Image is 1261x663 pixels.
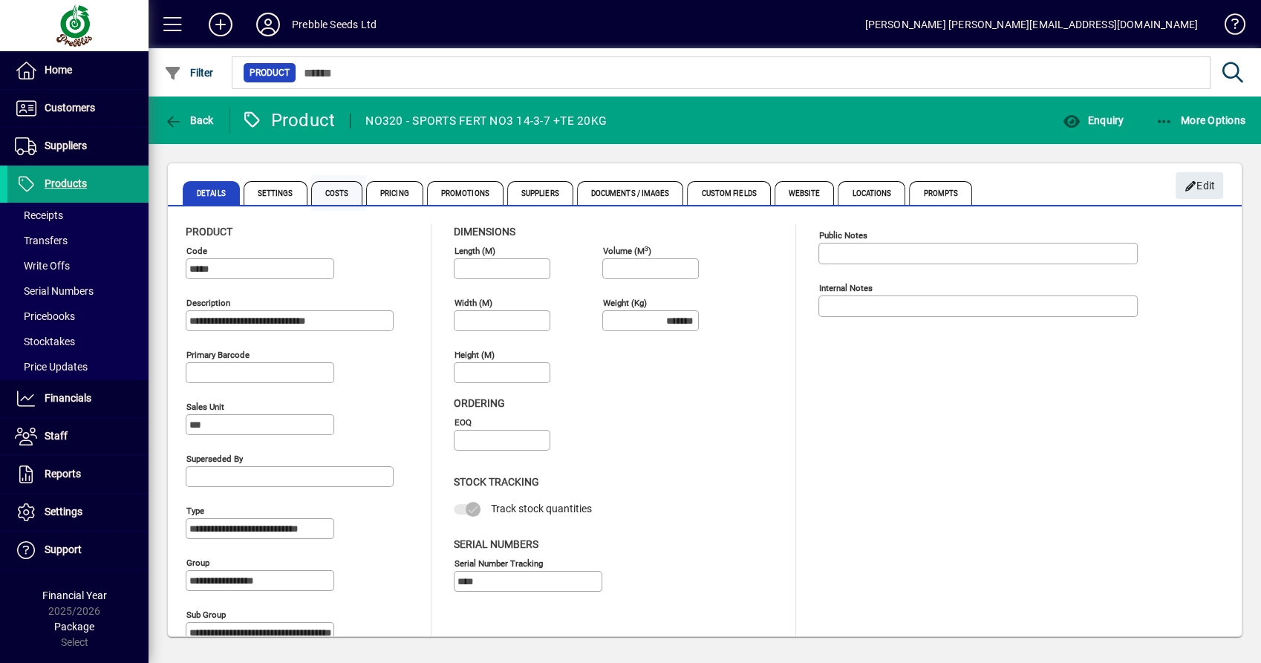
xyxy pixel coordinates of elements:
span: Dimensions [454,226,515,238]
a: Stocktakes [7,329,149,354]
mat-label: Internal Notes [819,283,873,293]
span: More Options [1156,114,1246,126]
mat-label: Primary barcode [186,350,250,360]
mat-label: Width (m) [454,298,492,308]
button: Edit [1176,172,1223,199]
sup: 3 [645,244,648,252]
span: Pricebooks [15,310,75,322]
a: Settings [7,494,149,531]
span: Support [45,543,82,555]
button: Back [160,107,218,134]
a: Receipts [7,203,149,228]
span: Filter [164,67,214,79]
mat-label: Height (m) [454,350,495,360]
span: Locations [838,181,905,205]
button: Profile [244,11,292,38]
mat-label: Type [186,506,204,516]
span: Suppliers [45,140,87,151]
span: Suppliers [507,181,573,205]
mat-label: Sub group [186,610,226,620]
a: Price Updates [7,354,149,379]
span: Edit [1184,174,1216,198]
button: Filter [160,59,218,86]
span: Products [45,177,87,189]
a: Transfers [7,228,149,253]
a: Staff [7,418,149,455]
mat-label: Sales unit [186,402,224,412]
span: Costs [311,181,363,205]
span: Serial Numbers [15,285,94,297]
span: Reports [45,468,81,480]
div: Product [241,108,336,132]
span: Pricing [366,181,423,205]
span: Ordering [454,397,505,409]
span: Documents / Images [577,181,684,205]
span: Prompts [909,181,972,205]
mat-label: Code [186,246,207,256]
span: Transfers [15,235,68,246]
span: Track stock quantities [491,503,592,515]
a: Serial Numbers [7,278,149,304]
mat-label: Length (m) [454,246,495,256]
span: Stock Tracking [454,476,539,488]
button: Add [197,11,244,38]
span: Custom Fields [687,181,770,205]
mat-label: Serial Number tracking [454,558,543,568]
span: Enquiry [1062,114,1124,126]
span: Serial Numbers [454,538,538,550]
span: Financials [45,392,91,404]
span: Home [45,64,72,76]
mat-label: Superseded by [186,454,243,464]
mat-label: Volume (m ) [603,246,651,256]
span: Staff [45,430,68,442]
mat-label: Public Notes [819,230,867,241]
span: Package [54,621,94,633]
span: Website [775,181,835,205]
button: More Options [1152,107,1250,134]
span: Financial Year [42,589,107,601]
a: Support [7,532,149,569]
div: NO320 - SPORTS FERT NO3 14-3-7 +TE 20KG [365,109,607,133]
a: Financials [7,380,149,417]
mat-label: Weight (Kg) [603,298,647,308]
a: Knowledge Base [1213,3,1242,51]
div: Prebble Seeds Ltd [292,13,377,36]
span: Stocktakes [15,336,75,347]
a: Suppliers [7,128,149,165]
a: Reports [7,456,149,493]
span: Customers [45,102,95,114]
span: Back [164,114,214,126]
mat-label: Description [186,298,230,308]
span: Product [186,226,232,238]
span: Details [183,181,240,205]
span: Promotions [427,181,504,205]
a: Home [7,52,149,89]
mat-label: Group [186,558,209,568]
span: Settings [45,506,82,517]
div: [PERSON_NAME] [PERSON_NAME][EMAIL_ADDRESS][DOMAIN_NAME] [864,13,1198,36]
span: Product [250,65,290,80]
a: Customers [7,90,149,127]
span: Receipts [15,209,63,221]
app-page-header-button: Back [149,107,230,134]
span: Write Offs [15,260,70,272]
mat-label: EOQ [454,417,472,428]
button: Enquiry [1058,107,1127,134]
span: Settings [244,181,307,205]
a: Write Offs [7,253,149,278]
span: Price Updates [15,361,88,373]
a: Pricebooks [7,304,149,329]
